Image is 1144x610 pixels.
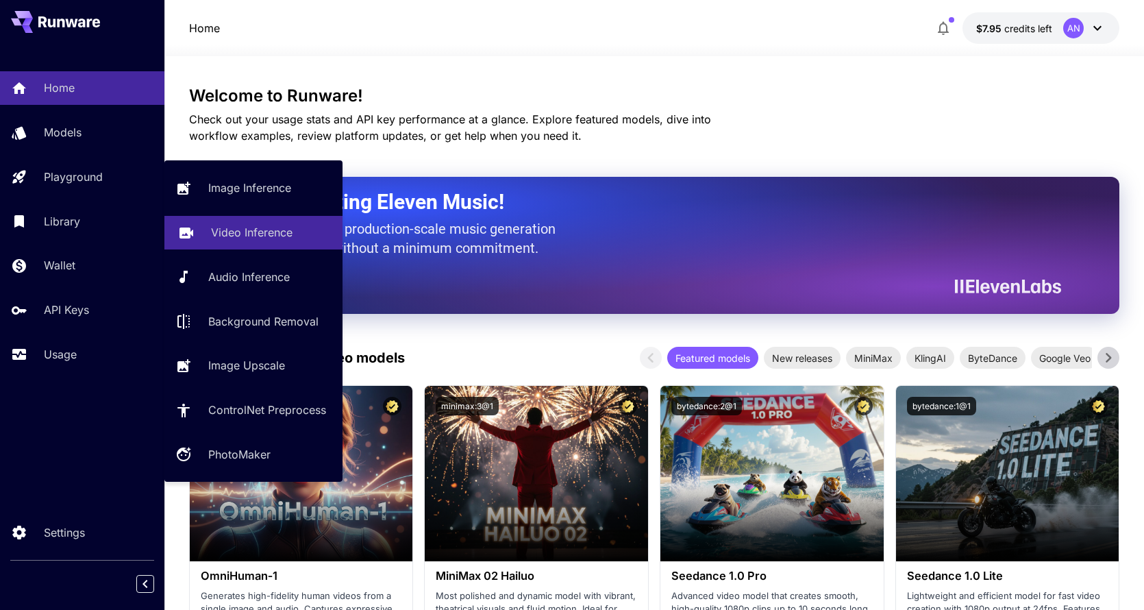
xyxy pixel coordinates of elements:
p: Audio Inference [208,269,290,285]
span: credits left [1004,23,1052,34]
a: Background Removal [164,304,343,338]
img: alt [896,386,1119,561]
p: Settings [44,524,85,541]
a: Image Upscale [164,349,343,382]
a: Audio Inference [164,260,343,294]
p: Background Removal [208,313,319,330]
a: ControlNet Preprocess [164,393,343,427]
div: $7.94944 [976,21,1052,36]
div: Collapse sidebar [147,572,164,596]
button: Collapse sidebar [136,575,154,593]
button: minimax:3@1 [436,397,499,415]
span: $7.95 [976,23,1004,34]
p: PhotoMaker [208,446,271,463]
p: The only way to get production-scale music generation from Eleven Labs without a minimum commitment. [223,219,566,258]
p: API Keys [44,302,89,318]
button: Certified Model – Vetted for best performance and includes a commercial license. [383,397,401,415]
h3: Seedance 1.0 Pro [671,570,873,583]
h3: Seedance 1.0 Lite [907,570,1108,583]
p: Video Inference [211,224,293,241]
div: AN [1063,18,1084,38]
h3: OmniHuman‑1 [201,570,402,583]
img: alt [425,386,648,561]
h3: Welcome to Runware! [189,86,1120,106]
nav: breadcrumb [189,20,220,36]
p: Image Inference [208,180,291,196]
h3: MiniMax 02 Hailuo [436,570,637,583]
a: PhotoMaker [164,438,343,472]
p: Library [44,213,80,230]
p: Usage [44,346,77,363]
img: alt [660,386,884,561]
span: New releases [764,351,841,365]
span: Featured models [667,351,758,365]
p: Models [44,124,82,141]
button: bytedance:1@1 [907,397,976,415]
button: $7.94944 [962,12,1119,44]
p: Image Upscale [208,357,285,374]
p: Home [44,80,75,96]
h2: Now Supporting Eleven Music! [223,189,1052,215]
button: bytedance:2@1 [671,397,742,415]
p: Wallet [44,257,75,273]
p: Playground [44,169,103,185]
button: Certified Model – Vetted for best performance and includes a commercial license. [854,397,873,415]
span: MiniMax [846,351,901,365]
button: Certified Model – Vetted for best performance and includes a commercial license. [619,397,637,415]
p: Home [189,20,220,36]
a: Video Inference [164,216,343,249]
a: Image Inference [164,171,343,205]
span: Google Veo [1031,351,1099,365]
button: Certified Model – Vetted for best performance and includes a commercial license. [1089,397,1108,415]
p: ControlNet Preprocess [208,402,326,418]
span: ByteDance [960,351,1025,365]
span: Check out your usage stats and API key performance at a glance. Explore featured models, dive int... [189,112,711,143]
span: KlingAI [906,351,954,365]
